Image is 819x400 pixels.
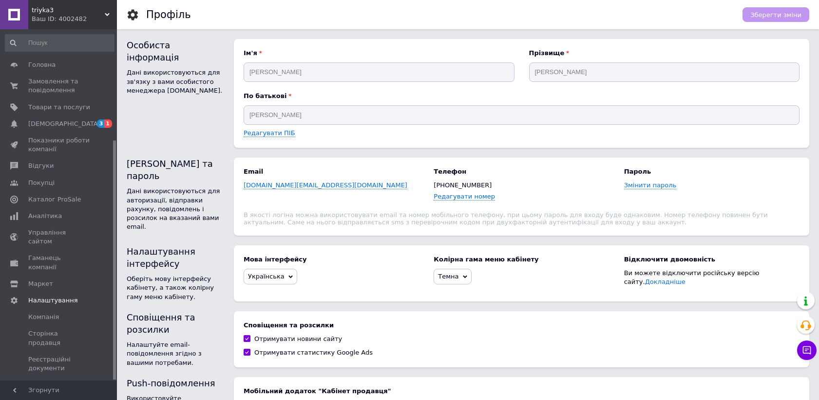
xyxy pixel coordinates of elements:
div: Налаштування інтерфейсу [127,245,224,270]
b: По батькові [244,92,800,100]
span: Компанія [28,313,59,321]
span: [DOMAIN_NAME][EMAIL_ADDRESS][DOMAIN_NAME] [244,181,407,189]
b: Мова інтерфейсу [244,255,419,264]
input: Пошук [5,34,114,52]
span: Налаштування [28,296,78,305]
a: Редагувати ПІБ [244,129,295,137]
b: Пароль [624,167,800,176]
div: В якості логіна можна використовувати email та номер мобільного телефону, при цьому пароль для вх... [244,211,800,226]
span: Сторінка продавця [28,329,90,347]
div: Push-повідомлення [127,377,224,389]
span: Темна [438,273,458,280]
div: Отримувати статистику Google Ads [254,348,373,357]
button: Чат з покупцем [797,340,817,360]
div: [PERSON_NAME] та пароль [127,158,224,182]
span: 1 [104,120,112,128]
span: Товари та послуги [28,103,90,112]
span: triyka3 [32,6,105,15]
span: Покупці [28,179,55,187]
div: Дані використовуються для авторизації, відправки рахунку, повідомлень і розсилок на вказаний вами... [127,187,224,231]
h1: Профіль [146,9,191,20]
b: Мобільний додаток "Кабінет продавця" [244,387,800,396]
div: Отримувати новини сайту [254,335,342,343]
a: Редагувати номер [434,193,495,200]
span: Гаманець компанії [28,254,90,271]
b: Колірна гама меню кабінету [434,255,609,264]
span: [PHONE_NUMBER] [434,181,492,189]
span: 3 [97,120,105,128]
div: Особиста інформація [127,39,224,63]
span: Ви можете відключити російську версію сайту. [624,269,760,285]
b: Телефон [434,167,609,176]
span: Українська [248,273,285,280]
div: Оберіть мову інтерфейсу кабінету, а також колірну гаму меню кабінету. [127,275,224,301]
div: Ваш ID: 4002482 [32,15,117,23]
span: [DEMOGRAPHIC_DATA] [28,120,100,128]
span: Маркет [28,280,53,288]
span: Показники роботи компанії [28,136,90,154]
span: Аналітика [28,212,62,220]
a: Докладніше [645,278,686,285]
span: Відключити двомовність [624,256,715,263]
span: Замовлення та повідомлення [28,77,90,95]
b: Ім'я [244,49,514,58]
span: Каталог ProSale [28,195,81,204]
div: Сповіщення та розсилки [127,311,224,336]
b: Email [244,167,419,176]
span: Відгуки [28,161,54,170]
b: Прізвище [529,49,800,58]
div: Дані використовуються для зв'язку з вами особистого менеджера [DOMAIN_NAME]. [127,68,224,95]
span: Реєстраційні документи [28,355,90,373]
span: Змінити пароль [624,181,677,189]
b: Сповіщення та розсилки [244,321,800,330]
div: Налаштуйте email-повідомлення згідно з вашими потребами. [127,340,224,367]
span: Головна [28,60,56,69]
span: Управління сайтом [28,228,90,246]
